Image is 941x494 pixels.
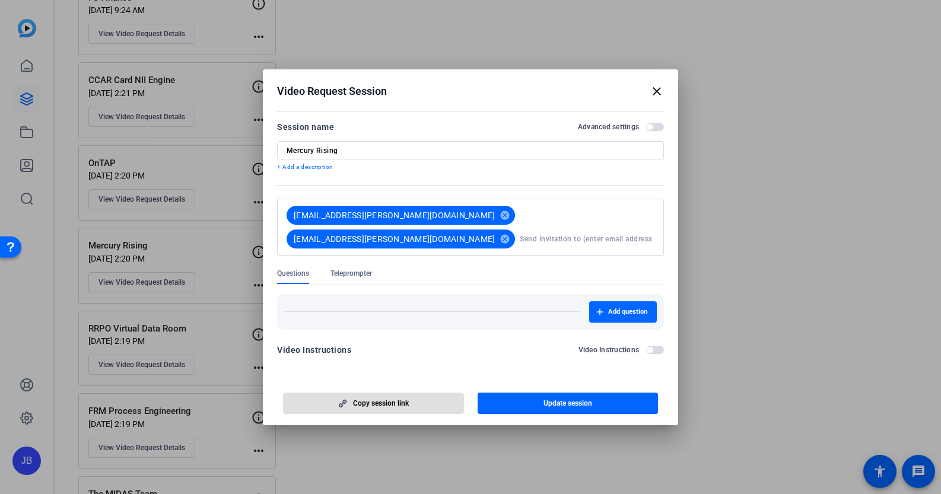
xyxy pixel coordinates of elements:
[277,120,334,134] div: Session name
[578,345,640,355] h2: Video Instructions
[543,399,592,408] span: Update session
[287,146,654,155] input: Enter Session Name
[520,227,654,251] input: Send invitation to (enter email address here)
[294,209,495,221] span: [EMAIL_ADDRESS][PERSON_NAME][DOMAIN_NAME]
[650,84,664,98] mat-icon: close
[283,393,464,414] button: Copy session link
[277,162,664,172] p: + Add a description
[277,84,664,98] div: Video Request Session
[330,269,372,278] span: Teleprompter
[495,234,515,244] mat-icon: cancel
[478,393,659,414] button: Update session
[578,122,639,132] h2: Advanced settings
[608,307,647,317] span: Add question
[277,343,351,357] div: Video Instructions
[495,210,515,221] mat-icon: cancel
[294,233,495,245] span: [EMAIL_ADDRESS][PERSON_NAME][DOMAIN_NAME]
[277,269,309,278] span: Questions
[589,301,657,323] button: Add question
[353,399,409,408] span: Copy session link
